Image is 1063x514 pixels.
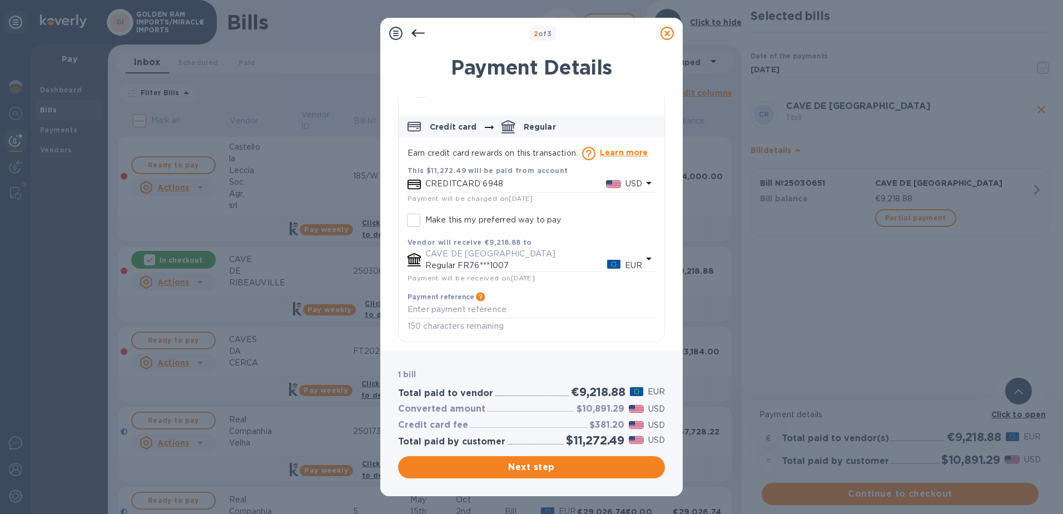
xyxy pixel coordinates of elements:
[629,405,644,413] img: USD
[408,238,532,246] b: Vendor will receive €9,218.88 to
[566,433,624,447] h2: $11,272.49
[425,248,642,260] p: CAVE DE [GEOGRAPHIC_DATA]
[534,29,552,38] b: of 3
[398,56,665,79] h1: Payment Details
[398,456,665,478] button: Next step
[408,166,568,175] b: This $11,272.49 will be paid from account
[425,260,607,271] p: Regular FR76***1007
[398,370,416,379] b: 1 bill
[571,385,625,399] h2: €9,218.88
[425,214,561,226] p: Make this my preferred way to pay
[407,461,656,474] span: Next step
[399,111,664,342] div: default-method
[534,29,538,38] span: 2
[625,178,642,190] p: USD
[408,274,535,282] span: Payment will be received on [DATE]
[648,419,665,431] p: USD
[398,404,485,414] h3: Converted amount
[625,260,642,271] p: EUR
[398,420,468,431] h3: Credit card fee
[606,180,621,188] img: USD
[648,434,665,446] p: USD
[408,194,533,202] span: Payment will be charged on [DATE]
[430,121,477,132] p: Credit card
[629,436,644,444] img: USD
[524,121,556,132] p: Regular
[648,386,665,398] p: EUR
[577,404,624,414] h3: $10,891.29
[600,147,648,158] p: Learn more
[398,437,505,447] h3: Total paid by customer
[648,403,665,415] p: USD
[629,421,644,429] img: USD
[408,147,655,160] p: Earn credit card rewards on this transaction.
[408,293,474,301] h3: Payment reference
[589,420,624,431] h3: $381.20
[408,320,655,333] p: 150 characters remaining
[425,178,606,190] p: CREDITCARD 6948
[398,388,493,399] h3: Total paid to vendor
